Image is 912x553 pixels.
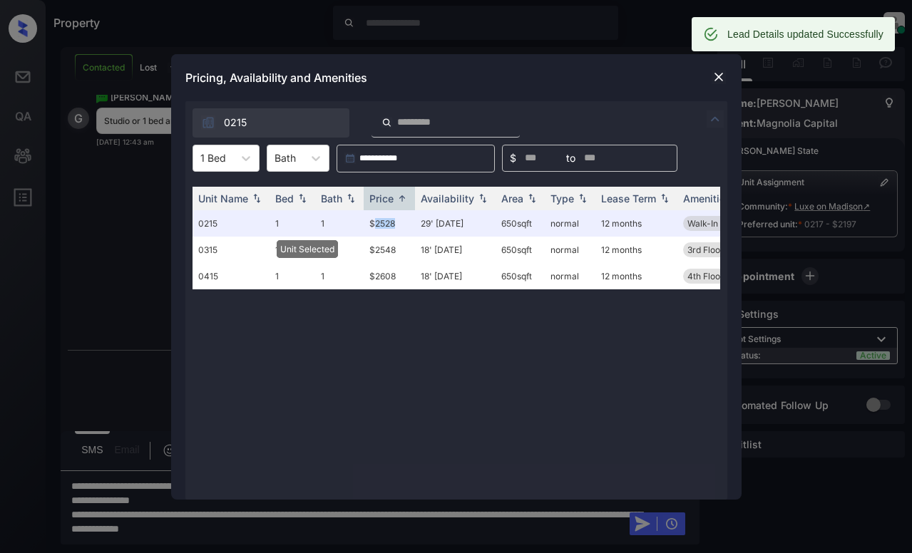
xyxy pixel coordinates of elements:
div: Area [501,192,523,205]
img: sorting [395,193,409,204]
td: normal [545,210,595,237]
div: Price [369,192,394,205]
td: 18' [DATE] [415,237,496,263]
td: normal [545,263,595,289]
img: icon-zuma [201,115,215,130]
img: icon-zuma [707,110,724,128]
img: sorting [476,193,490,203]
div: Bed [275,192,294,205]
td: 1 [315,210,364,237]
td: 12 months [595,237,677,263]
span: 0215 [224,115,247,130]
td: 650 sqft [496,237,545,263]
td: 29' [DATE] [415,210,496,237]
td: 1 [315,263,364,289]
td: 0415 [193,263,270,289]
img: sorting [575,193,590,203]
td: 1 [315,237,364,263]
td: 650 sqft [496,263,545,289]
td: 1 [270,210,315,237]
td: normal [545,237,595,263]
td: 18' [DATE] [415,263,496,289]
td: $2608 [364,263,415,289]
span: 3rd Floor [687,244,724,255]
div: Lease Term [601,192,656,205]
img: icon-zuma [381,116,392,129]
div: Bath [321,192,342,205]
span: Walk-In Closet [687,218,746,229]
td: 650 sqft [496,210,545,237]
span: to [566,150,575,166]
span: $ [510,150,516,166]
img: sorting [295,193,309,203]
td: 12 months [595,210,677,237]
td: 12 months [595,263,677,289]
img: sorting [657,193,672,203]
div: Lead Details updated Successfully [727,21,883,47]
img: close [712,70,726,84]
td: 1 [270,237,315,263]
div: Amenities [683,192,731,205]
td: 0215 [193,210,270,237]
div: Availability [421,192,474,205]
img: sorting [525,193,539,203]
td: $2528 [364,210,415,237]
td: $2548 [364,237,415,263]
img: sorting [250,193,264,203]
span: 4th Floor [687,271,724,281]
td: 0315 [193,237,270,263]
div: Type [550,192,574,205]
img: sorting [344,193,358,203]
div: Unit Name [198,192,248,205]
td: 1 [270,263,315,289]
div: Pricing, Availability and Amenities [171,54,742,101]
